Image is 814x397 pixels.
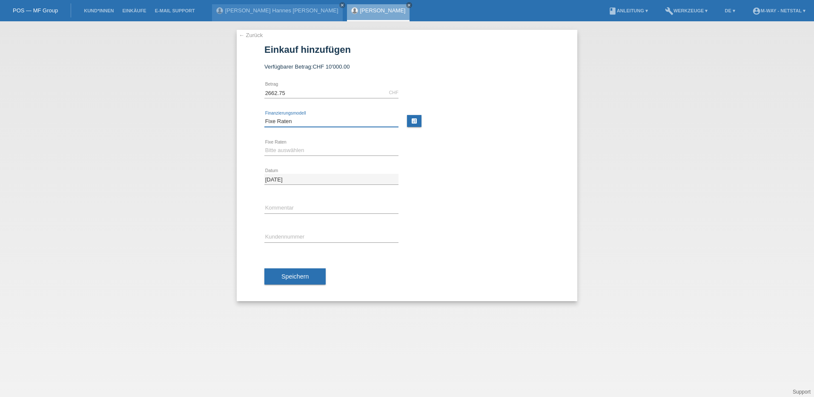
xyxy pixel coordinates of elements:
a: POS — MF Group [13,7,58,14]
a: close [406,2,412,8]
div: Verfügbarer Betrag: [264,63,550,70]
a: E-Mail Support [151,8,199,13]
div: CHF [389,90,398,95]
h1: Einkauf hinzufügen [264,44,550,55]
a: Kund*innen [80,8,118,13]
a: account_circlem-way - Netstal ▾ [748,8,810,13]
a: buildWerkzeuge ▾ [661,8,712,13]
i: calculate [411,118,418,124]
a: [PERSON_NAME] [360,7,406,14]
i: build [665,7,674,15]
a: Einkäufe [118,8,150,13]
a: [PERSON_NAME] Hannes [PERSON_NAME] [225,7,338,14]
i: close [340,3,344,7]
a: DE ▾ [720,8,739,13]
button: Speichern [264,268,326,285]
a: calculate [407,115,421,127]
span: Speichern [281,273,309,280]
span: CHF 10'000.00 [312,63,350,70]
a: close [339,2,345,8]
a: bookAnleitung ▾ [604,8,652,13]
a: Support [793,389,811,395]
a: ← Zurück [239,32,263,38]
i: close [407,3,411,7]
i: account_circle [752,7,761,15]
i: book [608,7,617,15]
